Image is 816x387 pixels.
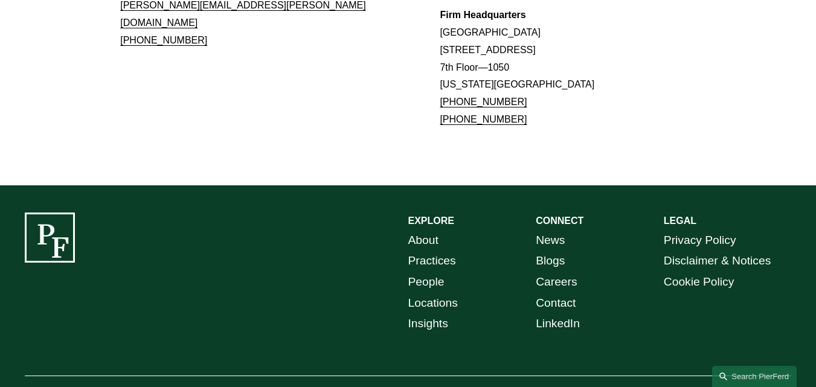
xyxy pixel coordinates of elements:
[440,97,527,107] a: [PHONE_NUMBER]
[536,251,565,272] a: Blogs
[536,230,565,251] a: News
[664,251,771,272] a: Disclaimer & Notices
[440,7,695,129] p: [GEOGRAPHIC_DATA] [STREET_ADDRESS] 7th Floor—1050 [US_STATE][GEOGRAPHIC_DATA]
[536,272,577,293] a: Careers
[440,10,525,20] strong: Firm Headquarters
[408,272,445,293] a: People
[664,230,736,251] a: Privacy Policy
[408,230,439,251] a: About
[120,35,207,45] a: [PHONE_NUMBER]
[712,366,797,387] a: Search this site
[408,313,448,334] a: Insights
[408,216,454,226] strong: EXPLORE
[664,272,734,293] a: Cookie Policy
[664,216,696,226] strong: LEGAL
[408,293,458,314] a: Locations
[536,313,580,334] a: LinkedIn
[536,293,576,314] a: Contact
[408,251,456,272] a: Practices
[536,216,583,226] strong: CONNECT
[440,114,527,124] a: [PHONE_NUMBER]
